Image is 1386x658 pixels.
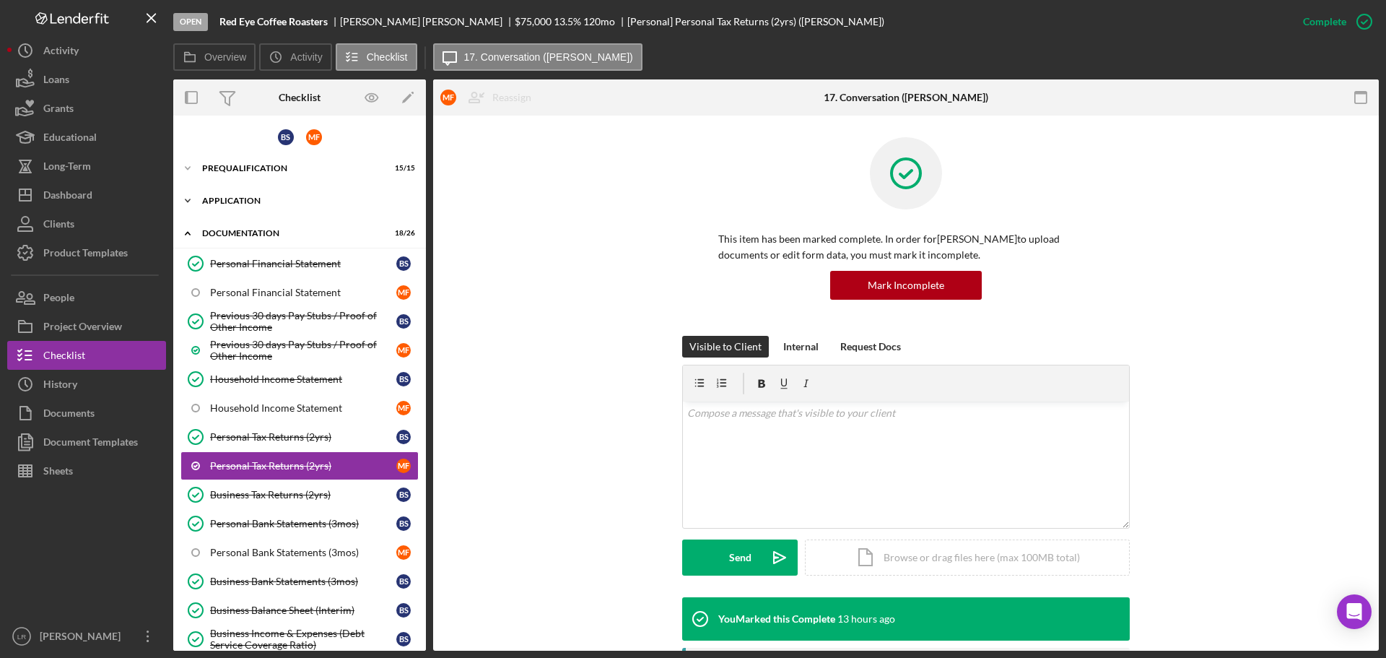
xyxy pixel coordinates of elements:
[868,271,944,300] div: Mark Incomplete
[7,370,166,399] button: History
[180,480,419,509] a: Business Tax Returns (2yrs)BS
[210,431,396,443] div: Personal Tax Returns (2yrs)
[554,16,581,27] div: 13.5 %
[43,341,85,373] div: Checklist
[682,540,798,576] button: Send
[210,287,396,298] div: Personal Financial Statement
[180,596,419,625] a: Business Balance Sheet (Interim)BS
[1337,594,1372,629] div: Open Intercom Messenger
[7,312,166,341] button: Project Overview
[7,94,166,123] button: Grants
[219,16,328,27] b: Red Eye Coffee Roasters
[7,622,166,651] button: LR[PERSON_NAME]
[259,43,331,71] button: Activity
[396,285,411,300] div: M F
[433,83,546,112] button: MFReassign
[180,278,419,307] a: Personal Financial StatementMF
[627,16,884,27] div: [Personal] Personal Tax Returns (2yrs) ([PERSON_NAME])
[7,209,166,238] button: Clients
[180,423,419,451] a: Personal Tax Returns (2yrs)BS
[7,238,166,267] button: Product Templates
[43,36,79,69] div: Activity
[7,65,166,94] button: Loans
[776,336,826,358] button: Internal
[689,336,762,358] div: Visible to Client
[389,229,415,238] div: 18 / 26
[396,459,411,473] div: M F
[43,238,128,271] div: Product Templates
[306,129,322,145] div: M F
[7,399,166,428] button: Documents
[367,51,408,63] label: Checklist
[180,365,419,394] a: Household Income StatementBS
[210,547,396,558] div: Personal Bank Statements (3mos)
[7,428,166,456] button: Document Templates
[830,271,982,300] button: Mark Incomplete
[43,94,74,126] div: Grants
[173,13,208,31] div: Open
[210,605,396,616] div: Business Balance Sheet (Interim)
[279,92,321,103] div: Checklist
[7,181,166,209] button: Dashboard
[824,92,988,103] div: 17. Conversation ([PERSON_NAME])
[396,314,411,329] div: B S
[180,249,419,278] a: Personal Financial StatementBS
[43,370,77,402] div: History
[43,312,122,345] div: Project Overview
[17,633,26,641] text: LR
[389,164,415,173] div: 15 / 15
[1303,7,1346,36] div: Complete
[396,372,411,386] div: B S
[202,229,379,238] div: Documentation
[833,336,908,358] button: Request Docs
[396,488,411,502] div: B S
[7,152,166,181] button: Long-Term
[43,209,74,242] div: Clients
[43,283,74,316] div: People
[290,51,322,63] label: Activity
[43,181,92,213] div: Dashboard
[180,307,419,336] a: Previous 30 days Pay Stubs / Proof of Other IncomeBS
[43,399,95,431] div: Documents
[396,603,411,618] div: B S
[433,43,642,71] button: 17. Conversation ([PERSON_NAME])
[7,123,166,152] button: Educational
[43,152,91,184] div: Long-Term
[180,451,419,480] a: Personal Tax Returns (2yrs)MF
[180,336,419,365] a: Previous 30 days Pay Stubs / Proof of Other IncomeMF
[180,538,419,567] a: Personal Bank Statements (3mos)MF
[180,394,419,423] a: Household Income StatementMF
[7,283,166,312] button: People
[180,567,419,596] a: Business Bank Statements (3mos)BS
[210,339,396,362] div: Previous 30 days Pay Stubs / Proof of Other Income
[202,196,408,205] div: Application
[7,341,166,370] button: Checklist
[682,336,769,358] button: Visible to Client
[43,65,69,98] div: Loans
[396,632,411,646] div: B S
[440,90,456,105] div: M F
[210,489,396,501] div: Business Tax Returns (2yrs)
[783,336,819,358] div: Internal
[210,258,396,269] div: Personal Financial Statement
[396,401,411,415] div: M F
[396,516,411,531] div: B S
[396,256,411,271] div: B S
[180,625,419,654] a: Business Income & Expenses (Debt Service Coverage Ratio)BS
[210,402,396,414] div: Household Income Statement
[492,83,531,112] div: Reassign
[718,613,835,625] div: You Marked this Complete
[173,43,256,71] button: Overview
[340,16,515,27] div: [PERSON_NAME] [PERSON_NAME]
[202,164,379,173] div: Prequalification
[583,16,615,27] div: 120 mo
[7,456,166,485] a: Sheets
